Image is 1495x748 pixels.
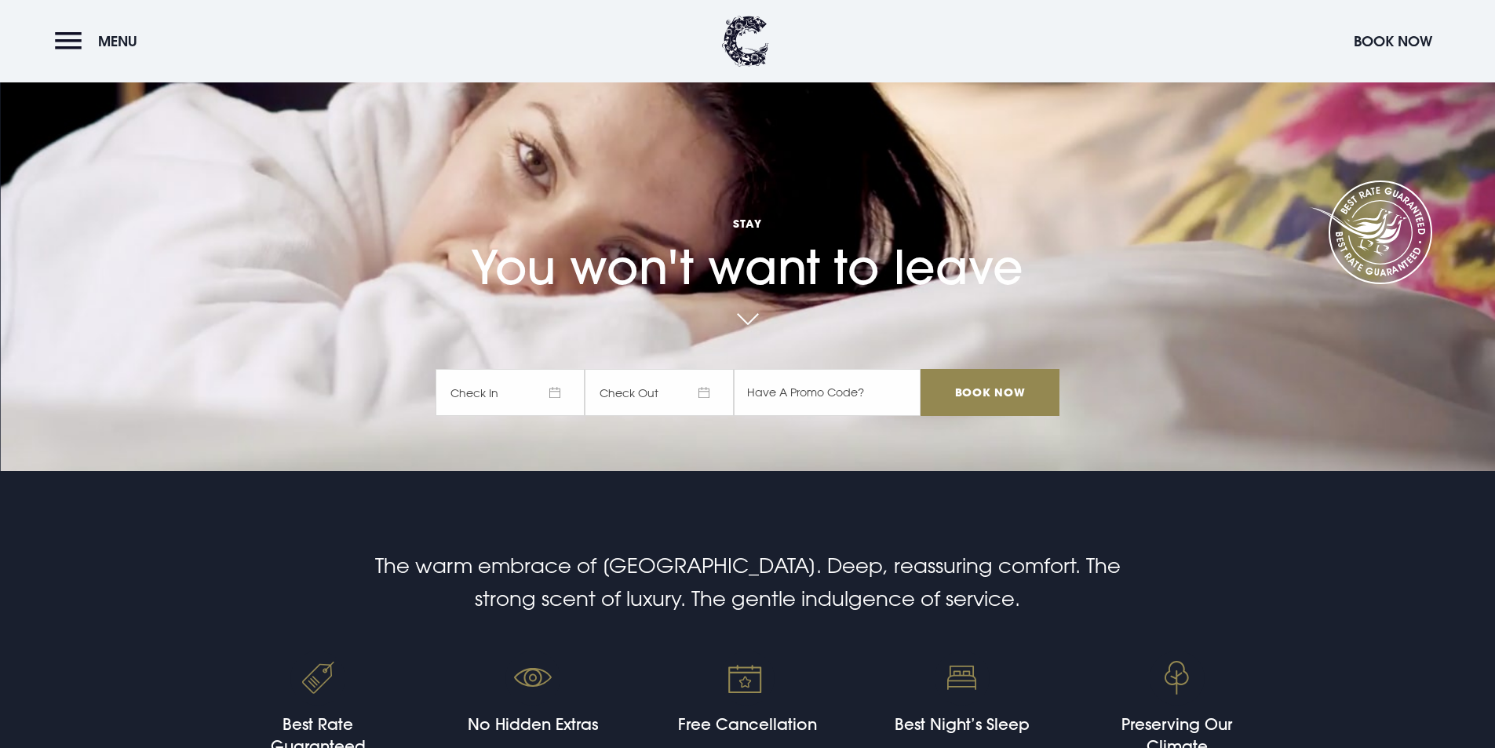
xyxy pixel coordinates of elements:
[668,713,827,735] h4: Free Cancellation
[436,169,1059,295] h1: You won't want to leave
[720,651,775,706] img: Tailored bespoke events venue
[1346,24,1440,58] button: Book Now
[55,24,145,58] button: Menu
[921,369,1059,416] input: Book Now
[734,369,921,416] input: Have A Promo Code?
[290,651,345,706] img: Best rate guaranteed
[98,32,137,50] span: Menu
[1150,651,1205,706] img: Event venue Bangor, Northern Ireland
[505,651,560,706] img: No hidden fees
[882,713,1041,735] h4: Best Night’s Sleep
[935,651,990,706] img: Orthopaedic mattresses sleep
[436,369,585,416] span: Check In
[722,16,769,67] img: Clandeboye Lodge
[436,216,1059,231] span: Stay
[375,553,1121,611] span: The warm embrace of [GEOGRAPHIC_DATA]. Deep, reassuring comfort. The strong scent of luxury. The ...
[585,369,734,416] span: Check Out
[453,713,612,735] h4: No Hidden Extras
